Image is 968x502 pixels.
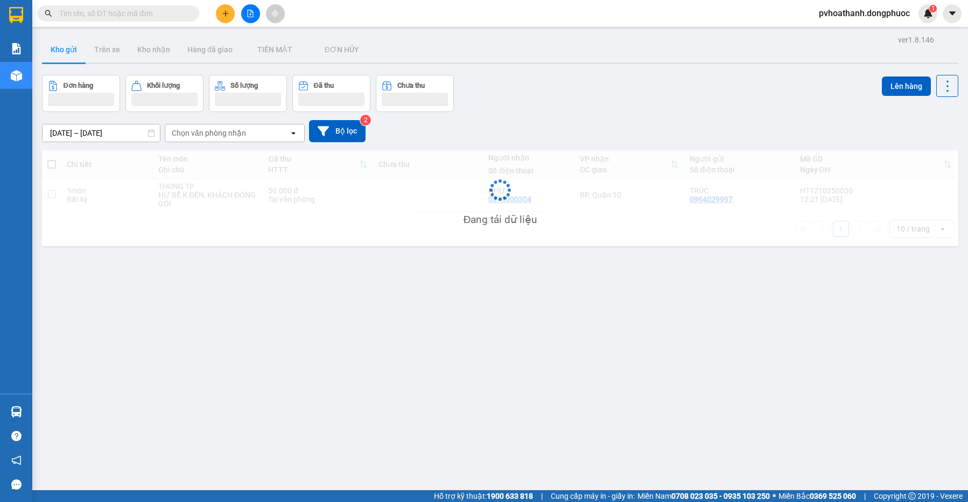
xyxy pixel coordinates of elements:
sup: 2 [360,115,371,125]
input: Select a date range. [43,124,160,142]
div: Số lượng [230,82,258,89]
span: TIỀN MẶT [257,45,292,54]
button: caret-down [943,4,962,23]
span: ⚪️ [773,494,776,498]
div: ver 1.8.146 [898,34,934,46]
span: question-circle [11,431,22,441]
button: Khối lượng [125,75,204,112]
div: Chưa thu [397,82,425,89]
div: Chọn văn phòng nhận [172,128,246,138]
span: pvhoathanh.dongphuoc [810,6,918,20]
span: Hỗ trợ kỹ thuật: [434,490,533,502]
button: Lên hàng [882,76,931,96]
button: Hàng đã giao [179,37,241,62]
div: Đang tải dữ liệu [464,212,537,228]
img: logo-vxr [9,7,23,23]
span: 1 [931,5,935,12]
span: ĐƠN HỦY [325,45,359,54]
img: warehouse-icon [11,406,22,417]
button: Bộ lọc [309,120,366,142]
span: | [541,490,543,502]
svg: open [289,129,298,137]
sup: 1 [929,5,937,12]
img: warehouse-icon [11,70,22,81]
div: Đơn hàng [64,82,93,89]
button: Đơn hàng [42,75,120,112]
img: icon-new-feature [923,9,933,18]
div: Đã thu [314,82,334,89]
span: search [45,10,52,17]
button: Đã thu [292,75,370,112]
span: Miền Nam [637,490,770,502]
span: notification [11,455,22,465]
strong: 0369 525 060 [810,492,856,500]
button: Kho nhận [129,37,179,62]
input: Tìm tên, số ĐT hoặc mã đơn [59,8,186,19]
button: aim [266,4,285,23]
strong: 1900 633 818 [487,492,533,500]
span: file-add [247,10,254,17]
span: message [11,479,22,490]
button: Trên xe [86,37,129,62]
span: aim [271,10,279,17]
span: plus [222,10,229,17]
button: file-add [241,4,260,23]
span: Miền Bắc [778,490,856,502]
button: Chưa thu [376,75,454,112]
img: solution-icon [11,43,22,54]
button: Kho gửi [42,37,86,62]
button: Số lượng [209,75,287,112]
div: Khối lượng [147,82,180,89]
button: plus [216,4,235,23]
span: copyright [908,492,916,500]
span: | [864,490,866,502]
span: Cung cấp máy in - giấy in: [551,490,635,502]
strong: 0708 023 035 - 0935 103 250 [671,492,770,500]
span: caret-down [948,9,957,18]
